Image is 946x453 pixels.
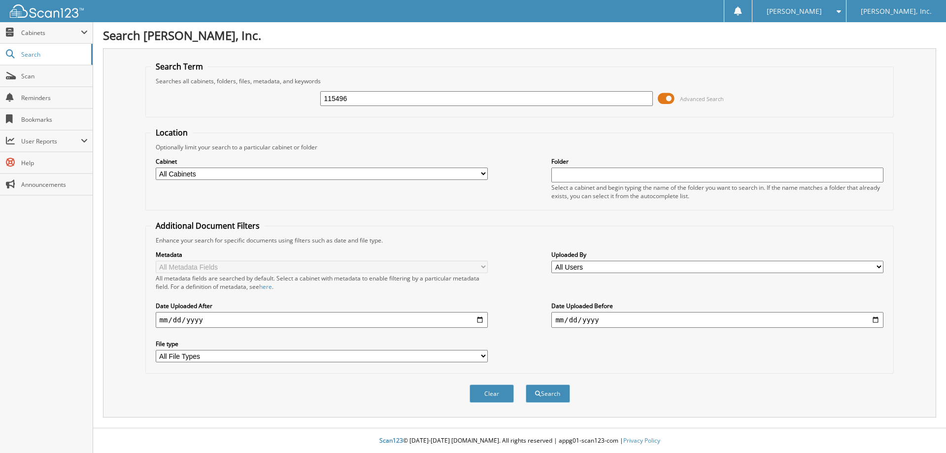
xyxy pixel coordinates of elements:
span: Cabinets [21,29,81,37]
button: Search [526,384,570,403]
input: start [156,312,488,328]
button: Clear [470,384,514,403]
h1: Search [PERSON_NAME], Inc. [103,27,936,43]
div: All metadata fields are searched by default. Select a cabinet with metadata to enable filtering b... [156,274,488,291]
div: © [DATE]-[DATE] [DOMAIN_NAME]. All rights reserved | appg01-scan123-com | [93,429,946,453]
span: Announcements [21,180,88,189]
span: Search [21,50,86,59]
span: Reminders [21,94,88,102]
span: [PERSON_NAME], Inc. [861,8,932,14]
label: Cabinet [156,157,488,166]
label: File type [156,340,488,348]
input: end [551,312,883,328]
a: here [259,282,272,291]
legend: Additional Document Filters [151,220,265,231]
span: Scan123 [379,436,403,445]
div: Searches all cabinets, folders, files, metadata, and keywords [151,77,889,85]
label: Folder [551,157,883,166]
div: Optionally limit your search to a particular cabinet or folder [151,143,889,151]
legend: Search Term [151,61,208,72]
label: Uploaded By [551,250,883,259]
label: Date Uploaded Before [551,302,883,310]
div: Select a cabinet and begin typing the name of the folder you want to search in. If the name match... [551,183,883,200]
div: Enhance your search for specific documents using filters such as date and file type. [151,236,889,244]
legend: Location [151,127,193,138]
label: Date Uploaded After [156,302,488,310]
iframe: Chat Widget [897,406,946,453]
span: User Reports [21,137,81,145]
span: Bookmarks [21,115,88,124]
img: scan123-logo-white.svg [10,4,84,18]
span: Help [21,159,88,167]
span: [PERSON_NAME] [767,8,822,14]
a: Privacy Policy [623,436,660,445]
label: Metadata [156,250,488,259]
span: Scan [21,72,88,80]
span: Advanced Search [680,95,724,103]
